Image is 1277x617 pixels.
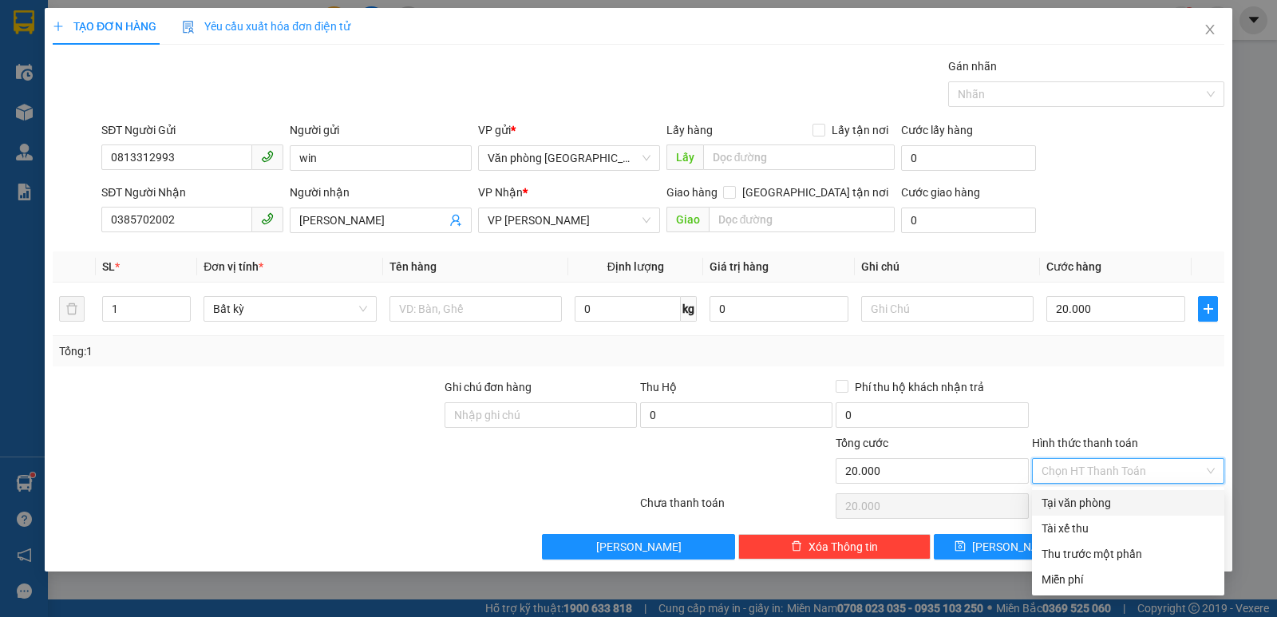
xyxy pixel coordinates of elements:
[710,260,769,273] span: Giá trị hàng
[261,150,274,163] span: phone
[213,297,366,321] span: Bất kỳ
[53,20,156,33] span: TẠO ĐƠN HÀNG
[848,378,990,396] span: Phí thu hộ khách nhận trả
[449,214,462,227] span: user-add
[901,208,1036,233] input: Cước giao hàng
[855,251,1040,283] th: Ghi chú
[710,296,848,322] input: 0
[861,296,1034,322] input: Ghi Chú
[1046,260,1101,273] span: Cước hàng
[607,260,664,273] span: Định lượng
[1198,296,1218,322] button: plus
[101,184,283,201] div: SĐT Người Nhận
[389,296,562,322] input: VD: Bàn, Ghế
[666,144,703,170] span: Lấy
[1042,571,1215,588] div: Miễn phí
[1042,545,1215,563] div: Thu trước một phần
[20,116,165,223] b: GỬI : Văn phòng [GEOGRAPHIC_DATA]
[666,207,709,232] span: Giao
[1204,23,1216,36] span: close
[174,116,277,151] h1: NB1210250002
[290,184,472,201] div: Người nhận
[596,538,682,556] span: [PERSON_NAME]
[182,21,195,34] img: icon
[182,20,350,33] span: Yêu cầu xuất hóa đơn điện tử
[681,296,697,322] span: kg
[129,18,321,38] b: Duy Khang Limousine
[445,402,637,428] input: Ghi chú đơn hàng
[150,82,299,102] b: Gửi khách hàng
[638,494,834,522] div: Chưa thanh toán
[972,538,1058,556] span: [PERSON_NAME]
[445,381,532,394] label: Ghi chú đơn hàng
[901,186,980,199] label: Cước giao hàng
[736,184,895,201] span: [GEOGRAPHIC_DATA] tận nơi
[204,260,263,273] span: Đơn vị tính
[89,39,362,59] li: Số 2 [PERSON_NAME], [GEOGRAPHIC_DATA]
[1042,494,1215,512] div: Tại văn phòng
[791,540,802,553] span: delete
[901,124,973,136] label: Cước lấy hàng
[948,60,997,73] label: Gán nhãn
[836,437,888,449] span: Tổng cước
[666,124,713,136] span: Lấy hàng
[101,121,283,139] div: SĐT Người Gửi
[825,121,895,139] span: Lấy tận nơi
[53,21,64,32] span: plus
[1032,437,1138,449] label: Hình thức thanh toán
[640,381,677,394] span: Thu Hộ
[1199,303,1217,315] span: plus
[901,145,1036,171] input: Cước lấy hàng
[59,296,85,322] button: delete
[488,208,650,232] span: VP Thịnh Liệt
[59,342,494,360] div: Tổng: 1
[709,207,895,232] input: Dọc đường
[290,121,472,139] div: Người gửi
[488,146,650,170] span: Văn phòng Ninh Bình
[389,260,437,273] span: Tên hàng
[934,534,1077,560] button: save[PERSON_NAME]
[666,186,718,199] span: Giao hàng
[1188,8,1232,53] button: Close
[261,212,274,225] span: phone
[738,534,931,560] button: deleteXóa Thông tin
[1042,520,1215,537] div: Tài xế thu
[102,260,115,273] span: SL
[478,186,523,199] span: VP Nhận
[542,534,734,560] button: [PERSON_NAME]
[809,538,878,556] span: Xóa Thông tin
[478,121,660,139] div: VP gửi
[955,540,966,553] span: save
[20,20,100,100] img: logo.jpg
[89,59,362,79] li: Hotline: 19003086
[703,144,895,170] input: Dọc đường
